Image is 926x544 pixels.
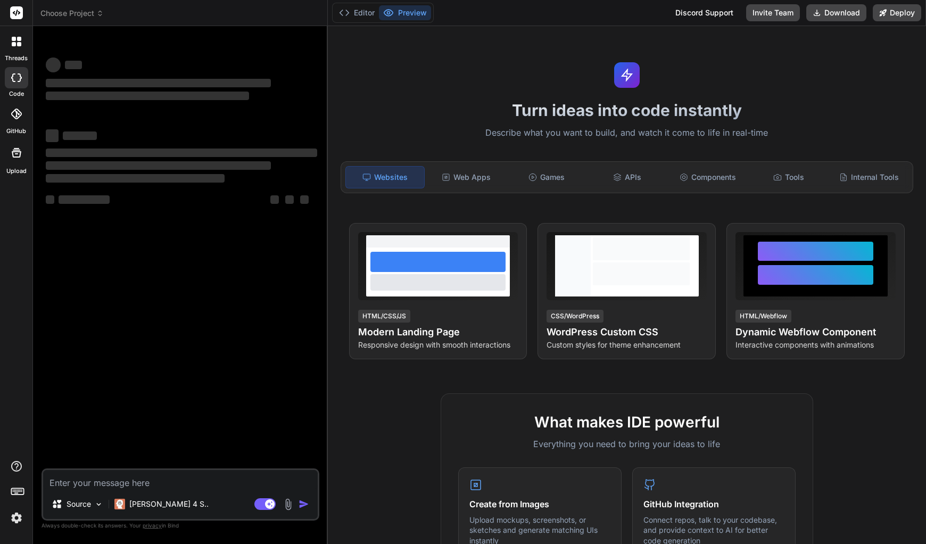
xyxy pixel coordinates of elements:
[735,325,896,340] h4: Dynamic Webflow Component
[42,521,319,531] p: Always double-check its answers. Your in Bind
[458,411,796,433] h2: What makes IDE powerful
[6,127,26,136] label: GitHub
[285,195,294,204] span: ‌
[547,310,603,323] div: CSS/WordPress
[46,161,271,170] span: ‌
[547,325,707,340] h4: WordPress Custom CSS
[46,195,54,204] span: ‌
[46,57,61,72] span: ‌
[830,166,908,188] div: Internal Tools
[335,5,379,20] button: Editor
[46,79,271,87] span: ‌
[806,4,866,21] button: Download
[300,195,309,204] span: ‌
[63,131,97,140] span: ‌
[508,166,586,188] div: Games
[735,340,896,350] p: Interactive components with animations
[669,4,740,21] div: Discord Support
[358,340,518,350] p: Responsive design with smooth interactions
[59,195,110,204] span: ‌
[669,166,747,188] div: Components
[746,4,800,21] button: Invite Team
[67,499,91,509] p: Source
[469,498,610,510] h4: Create from Images
[299,499,309,509] img: icon
[379,5,431,20] button: Preview
[334,101,920,120] h1: Turn ideas into code instantly
[129,499,209,509] p: [PERSON_NAME] 4 S..
[9,89,24,98] label: code
[588,166,666,188] div: APIs
[643,498,784,510] h4: GitHub Integration
[427,166,505,188] div: Web Apps
[46,92,249,100] span: ‌
[46,149,317,157] span: ‌
[65,61,82,69] span: ‌
[114,499,125,509] img: Claude 4 Sonnet
[40,8,104,19] span: Choose Project
[334,126,920,140] p: Describe what you want to build, and watch it come to life in real-time
[358,310,410,323] div: HTML/CSS/JS
[345,166,425,188] div: Websites
[282,498,294,510] img: attachment
[7,509,26,527] img: settings
[143,522,162,529] span: privacy
[735,310,791,323] div: HTML/Webflow
[270,195,279,204] span: ‌
[46,174,225,183] span: ‌
[46,129,59,142] span: ‌
[6,167,27,176] label: Upload
[547,340,707,350] p: Custom styles for theme enhancement
[94,500,103,509] img: Pick Models
[749,166,828,188] div: Tools
[458,438,796,450] p: Everything you need to bring your ideas to life
[358,325,518,340] h4: Modern Landing Page
[873,4,921,21] button: Deploy
[5,54,28,63] label: threads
